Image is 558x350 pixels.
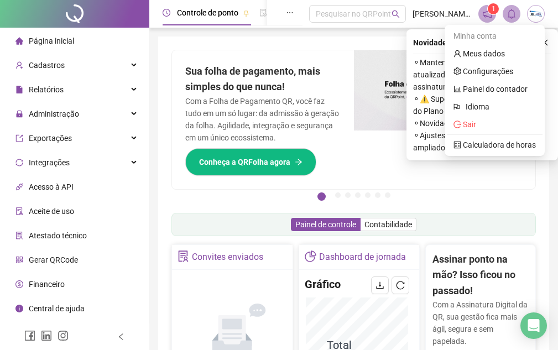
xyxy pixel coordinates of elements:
[185,95,341,144] p: Com a Folha de Pagamento QR, você faz tudo em um só lugar: da admissão à geração da folha. Agilid...
[15,232,23,239] span: solution
[447,27,543,45] div: Minha conta
[192,248,263,267] div: Convites enviados
[58,330,69,341] span: instagram
[178,250,189,262] span: solution
[396,281,405,290] span: reload
[185,64,341,95] h2: Sua folha de pagamento, mais simples do que nunca!
[295,158,303,166] span: arrow-right
[541,39,549,46] span: close
[29,109,79,118] span: Administração
[163,9,170,17] span: clock-circle
[15,207,23,215] span: audit
[29,158,70,167] span: Integrações
[392,10,400,18] span: search
[507,9,517,19] span: bell
[375,192,380,198] button: 6
[453,121,461,128] span: logout
[15,183,23,191] span: api
[413,129,551,154] span: ⚬ Ajustes da folha com período ampliado!
[453,85,528,93] a: bar-chart Painel do contador
[520,312,547,339] div: Open Intercom Messenger
[29,255,78,264] span: Gerar QRCode
[319,248,406,267] div: Dashboard de jornada
[177,8,238,17] span: Controle de ponto
[364,220,412,229] span: Contabilidade
[355,192,361,198] button: 4
[317,192,326,201] button: 1
[345,192,351,198] button: 3
[413,117,551,129] span: ⚬ Novidade no Cálculo do Saldo!
[286,9,294,17] span: ellipsis
[482,9,492,19] span: notification
[24,330,35,341] span: facebook
[259,9,267,17] span: file-done
[453,67,513,76] a: setting Configurações
[29,61,65,70] span: Cadastros
[385,192,390,198] button: 7
[354,50,536,130] img: banner%2F8d14a306-6205-4263-8e5b-06e9a85ad873.png
[466,101,529,113] span: Idioma
[432,299,529,347] p: Com a Assinatura Digital da QR, sua gestão fica mais ágil, segura e sem papelada.
[528,6,544,22] img: 90358
[365,192,371,198] button: 5
[15,110,23,118] span: lock
[185,148,316,176] button: Conheça a QRFolha agora
[413,93,551,117] span: ⚬ ⚠️ Suporte Via Chat Será Removido do Plano Essencial
[29,182,74,191] span: Acesso à API
[243,10,249,17] span: pushpin
[15,61,23,69] span: user-add
[305,250,316,262] span: pie-chart
[432,252,529,299] h2: Assinar ponto na mão? Isso ficou no passado!
[413,56,551,93] span: ⚬ Mantenha o aplicativo QRPoint atualizado para evitar erros na assinatura da folha!
[199,156,290,168] span: Conheça a QRFolha agora
[29,85,64,94] span: Relatórios
[29,304,85,313] span: Central de ajuda
[41,330,52,341] span: linkedin
[15,256,23,264] span: qrcode
[295,220,356,229] span: Painel de controle
[492,5,496,13] span: 1
[15,159,23,166] span: sync
[15,134,23,142] span: export
[453,140,536,149] a: calculator Calculadora de horas
[15,86,23,93] span: file
[305,276,341,292] h4: Gráfico
[117,333,125,341] span: left
[335,192,341,198] button: 2
[15,305,23,312] span: info-circle
[463,120,476,129] span: Sair
[29,134,72,143] span: Exportações
[413,36,453,49] span: Novidades !
[15,37,23,45] span: home
[376,281,384,290] span: download
[453,101,461,113] span: flag
[15,280,23,288] span: dollar
[413,8,472,20] span: [PERSON_NAME][DATE] - MBA Escritorio Virtual
[29,36,74,45] span: Página inicial
[29,280,65,289] span: Financeiro
[29,207,74,216] span: Aceite de uso
[29,231,87,240] span: Atestado técnico
[453,49,505,58] a: user Meus dados
[488,3,499,14] sup: 1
